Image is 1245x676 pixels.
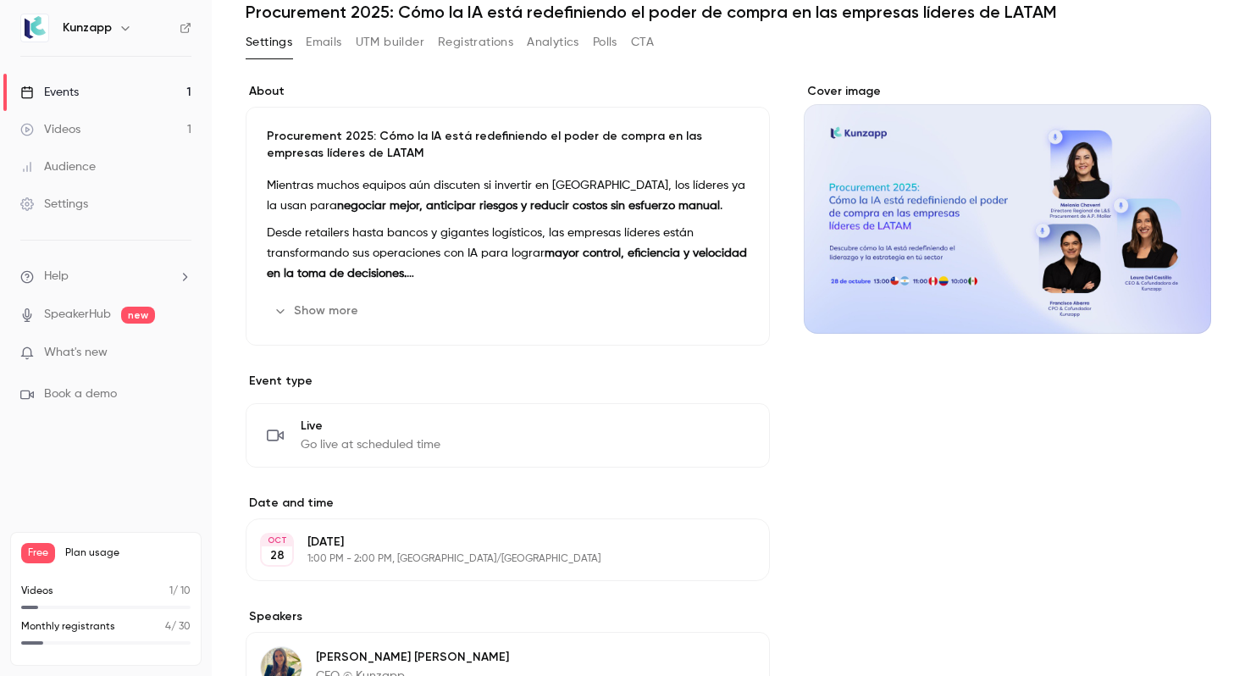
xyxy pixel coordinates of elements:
[316,649,509,666] p: [PERSON_NAME] [PERSON_NAME]
[20,268,191,285] li: help-dropdown-opener
[356,29,424,56] button: UTM builder
[165,619,191,634] p: / 30
[246,2,1211,22] h1: Procurement 2025: Cómo la IA está redefiniendo el poder de compra en las empresas líderes de LATAM
[63,19,112,36] h6: Kunzapp
[593,29,617,56] button: Polls
[267,175,749,216] p: Mientras muchos equipos aún discuten si invertir en [GEOGRAPHIC_DATA], los líderes ya la usan para .
[21,584,53,599] p: Videos
[169,584,191,599] p: / 10
[246,373,770,390] p: Event type
[165,622,171,632] span: 4
[301,418,440,435] span: Live
[262,535,292,546] div: OCT
[246,495,770,512] label: Date and time
[44,344,108,362] span: What's new
[246,83,770,100] label: About
[246,608,770,625] label: Speakers
[20,158,96,175] div: Audience
[307,552,680,566] p: 1:00 PM - 2:00 PM, [GEOGRAPHIC_DATA]/[GEOGRAPHIC_DATA]
[301,436,440,453] span: Go live at scheduled time
[20,196,88,213] div: Settings
[267,297,368,324] button: Show more
[20,84,79,101] div: Events
[21,619,115,634] p: Monthly registrants
[527,29,579,56] button: Analytics
[267,128,749,162] p: Procurement 2025: Cómo la IA está redefiniendo el poder de compra en las empresas líderes de LATAM
[21,14,48,42] img: Kunzapp
[121,307,155,324] span: new
[804,83,1211,100] label: Cover image
[169,586,173,596] span: 1
[631,29,654,56] button: CTA
[267,223,749,284] p: Desde retailers hasta bancos y gigantes logísticos, las empresas líderes están transformando sus ...
[21,543,55,563] span: Free
[44,385,117,403] span: Book a demo
[65,546,191,560] span: Plan usage
[438,29,513,56] button: Registrations
[306,29,341,56] button: Emails
[337,200,720,212] strong: negociar mejor, anticipar riesgos y reducir costos sin esfuerzo manual
[20,121,80,138] div: Videos
[307,534,680,551] p: [DATE]
[44,306,111,324] a: SpeakerHub
[44,268,69,285] span: Help
[270,547,285,564] p: 28
[804,83,1211,334] section: Cover image
[246,29,292,56] button: Settings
